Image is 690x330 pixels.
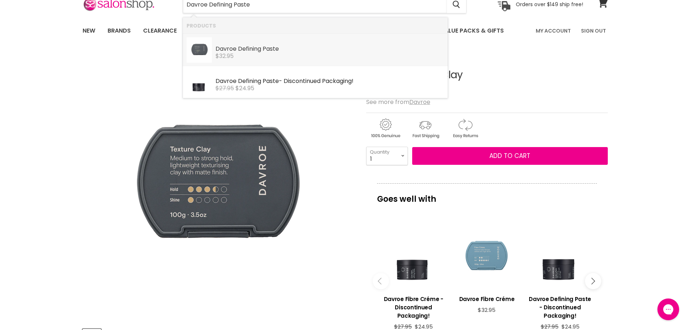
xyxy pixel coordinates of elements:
a: Clearance [138,23,182,38]
div: Davroe Texture Clay image. Click or Scroll to Zoom. [83,51,353,322]
span: $32.95 [478,306,495,314]
nav: Main [74,20,617,41]
a: View product:Davroe Fibre Créme [454,289,520,307]
b: Paste [263,77,279,85]
p: Goes well with [377,183,597,207]
span: $24.95 [235,84,254,92]
a: My Account [531,23,575,38]
button: Add to cart [412,147,608,165]
div: - Discontinued Packaging! [216,78,444,85]
a: Davroe [409,98,430,106]
b: Paste [263,45,279,53]
li: Products: Davroe Defining Paste [183,34,448,66]
a: View product:Davroe Defining Paste - Discontinued Packaging! [527,289,593,323]
a: Sign Out [577,23,610,38]
a: View product:Davroe Fibre Créme - Discontinued Packaging! [381,289,447,323]
ul: Main menu [77,20,520,41]
img: genuine.gif [366,117,405,139]
b: Defining [238,45,261,53]
b: Davroe [216,45,237,53]
span: See more from [366,98,430,106]
h3: Davroe Defining Paste - Discontinued Packaging! [527,295,593,320]
b: Defining [238,77,261,85]
img: returns.gif [446,117,484,139]
li: Products [183,17,448,34]
a: Brands [102,23,136,38]
iframe: Gorgias live chat messenger [654,296,683,323]
img: shipping.gif [406,117,444,139]
h1: Davroe Texture Clay [366,70,608,81]
select: Quantity [366,147,408,165]
img: DAVROE-Defining-Paste-3619-9326123013668-100gm-1080_200x.png [187,37,212,63]
h3: Davroe Fibre Créme [454,295,520,303]
a: New [77,23,101,38]
h3: Davroe Fibre Créme - Discontinued Packaging! [381,295,447,320]
a: Value Packs & Gifts [435,23,509,38]
img: DEFINING-PASTE_PNG_200x.png [187,70,212,95]
p: Orders over $149 ship free! [516,1,583,8]
li: Products: Davroe Defining Paste - Discontinued Packaging! [183,66,448,98]
s: $27.95 [216,84,234,92]
span: $32.95 [216,52,234,60]
span: Add to cart [489,151,530,160]
b: Davroe [216,77,237,85]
